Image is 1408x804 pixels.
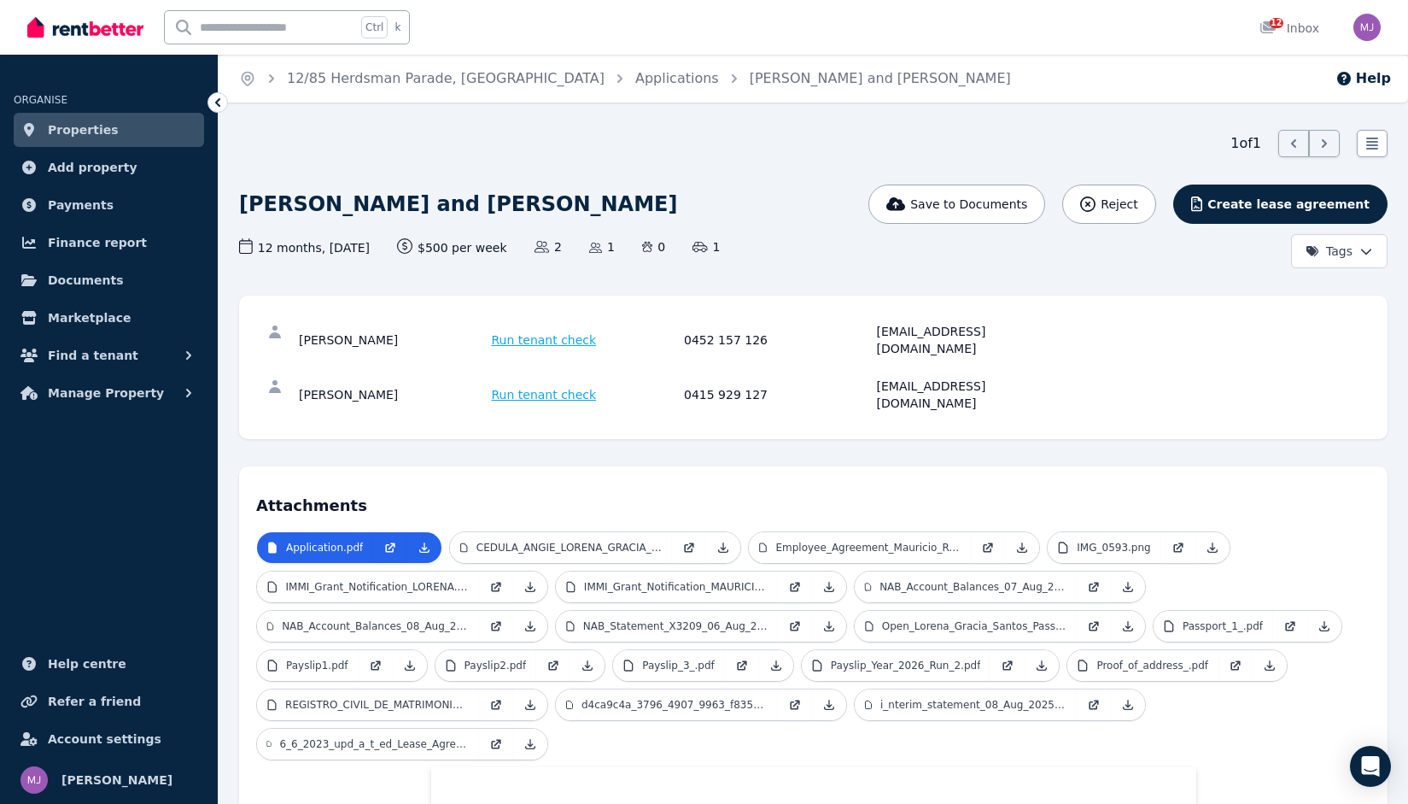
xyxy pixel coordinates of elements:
p: Payslip_3_.pdf [642,659,715,672]
a: Open in new Tab [1077,611,1111,642]
button: Reject [1062,185,1155,224]
a: Payslip_Year_2026_Run_2.pdf [802,650,991,681]
div: Inbox [1259,20,1319,37]
button: Save to Documents [868,185,1046,224]
span: Help centre [48,654,126,674]
span: 1 of 1 [1230,133,1261,154]
a: 6_6_2023_upd_a_t_ed_Lease_Agreem_1_6_Papillon_Road_Success.pdf [257,729,479,760]
span: 1 [692,238,720,255]
a: CEDULA_ANGIE_LORENA_GRACIA_SANTOS.pdf [450,532,672,563]
a: d4ca9c4a_3796_4907_9963_f835320d6438.jpeg [556,690,778,720]
div: [EMAIL_ADDRESS][DOMAIN_NAME] [877,378,1065,412]
a: Passport_1_.pdf [1154,611,1273,642]
p: i_nterim_statement_08_Aug_2025_20_11_43.pdf [880,698,1066,712]
span: Payments [48,195,114,215]
span: Save to Documents [910,196,1027,213]
a: REGISTRO_CIVIL_DE_MATRIMONIO.pdf [257,690,479,720]
p: d4ca9c4a_3796_4907_9963_f835320d6438.jpeg [581,698,768,712]
p: REGISTRO_CIVIL_DE_MATRIMONIO.pdf [285,698,469,712]
span: Account settings [48,729,161,749]
span: Manage Property [48,383,164,403]
p: NAB_Statement_X3209_06_Aug_2025.pdf [583,619,768,633]
span: Reject [1101,196,1137,213]
p: CEDULA_ANGIE_LORENA_GRACIA_SANTOS.pdf [476,541,662,555]
span: 1 [589,238,615,255]
nav: Breadcrumb [219,55,1031,103]
a: Download Attachment [407,532,441,563]
a: NAB_Statement_X3209_06_Aug_2025.pdf [556,611,778,642]
a: Download Attachment [513,611,547,642]
a: Open in new Tab [1161,532,1195,563]
span: [PERSON_NAME] [61,770,172,790]
p: IMG_0593.png [1077,541,1150,555]
a: Account settings [14,722,204,756]
p: Payslip1.pdf [286,659,348,672]
div: [PERSON_NAME] [299,378,487,412]
a: Download Attachment [1025,650,1059,681]
div: [EMAIL_ADDRESS][DOMAIN_NAME] [877,323,1065,357]
a: Payslip1.pdf [257,650,359,681]
span: Properties [48,120,119,140]
span: Tags [1306,243,1352,260]
a: Finance report [14,226,204,260]
a: IMG_0593.png [1048,532,1160,563]
span: Add property [48,157,137,178]
a: Add property [14,150,204,185]
a: Refer a friend [14,684,204,719]
a: Download Attachment [1253,650,1287,681]
a: Open in new Tab [479,572,513,602]
a: Download Attachment [1111,690,1145,720]
button: Manage Property [14,376,204,410]
a: Application.pdf [257,532,373,563]
span: 2 [535,238,562,255]
p: Open_Lorena_Gracia_Santos_Passport.pdf [882,619,1066,633]
p: IMMI_Grant_Notification_LORENA.pdf [286,580,469,594]
div: 0452 157 126 [684,323,872,357]
a: Download Attachment [1111,572,1145,602]
span: Find a tenant [48,345,138,366]
a: Open in new Tab [778,572,812,602]
a: Download Attachment [513,690,547,720]
button: Help [1335,68,1391,89]
a: Properties [14,113,204,147]
a: Payments [14,188,204,222]
a: Download Attachment [759,650,793,681]
div: 0415 929 127 [684,378,872,412]
img: Michelle Johnston [1353,14,1381,41]
h1: [PERSON_NAME] and [PERSON_NAME] [239,191,677,218]
a: Payslip_3_.pdf [613,650,725,681]
a: Open in new Tab [1218,650,1253,681]
a: Marketplace [14,301,204,335]
a: NAB_Account_Balances_07_Aug_2025_15_01_23.pdf [855,572,1077,602]
p: 6_6_2023_upd_a_t_ed_Lease_Agreem_1_6_Papillon_Road_Success.pdf [279,737,469,751]
a: Payslip2.pdf [435,650,537,681]
button: Create lease agreement [1173,185,1388,224]
p: Payslip2.pdf [464,659,527,672]
span: Create lease agreement [1207,196,1370,213]
a: Download Attachment [812,572,846,602]
a: Download Attachment [1307,611,1341,642]
a: Download Attachment [812,611,846,642]
a: Help centre [14,647,204,681]
a: Open in new Tab [479,611,513,642]
a: Employee_Agreement_Mauricio_Romero.pdf [749,532,971,563]
span: Run tenant check [492,332,597,349]
a: Open in new Tab [359,650,393,681]
a: Open in new Tab [479,729,513,760]
a: Open in new Tab [1273,611,1307,642]
a: Download Attachment [1195,532,1230,563]
a: Download Attachment [1111,611,1145,642]
a: Download Attachment [513,729,547,760]
p: IMMI_Grant_Notification_MAURICIO.pdf [584,580,768,594]
img: Michelle Johnston [20,766,48,794]
p: Proof_of_address_.pdf [1096,659,1208,672]
a: Download Attachment [706,532,740,563]
span: 0 [642,238,665,255]
a: IMMI_Grant_Notification_LORENA.pdf [257,572,479,602]
span: 12 [1270,18,1283,28]
span: Documents [48,270,124,290]
p: Application.pdf [286,541,363,555]
a: IMMI_Grant_Notification_MAURICIO.pdf [556,572,778,602]
a: Download Attachment [393,650,427,681]
button: Find a tenant [14,338,204,373]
